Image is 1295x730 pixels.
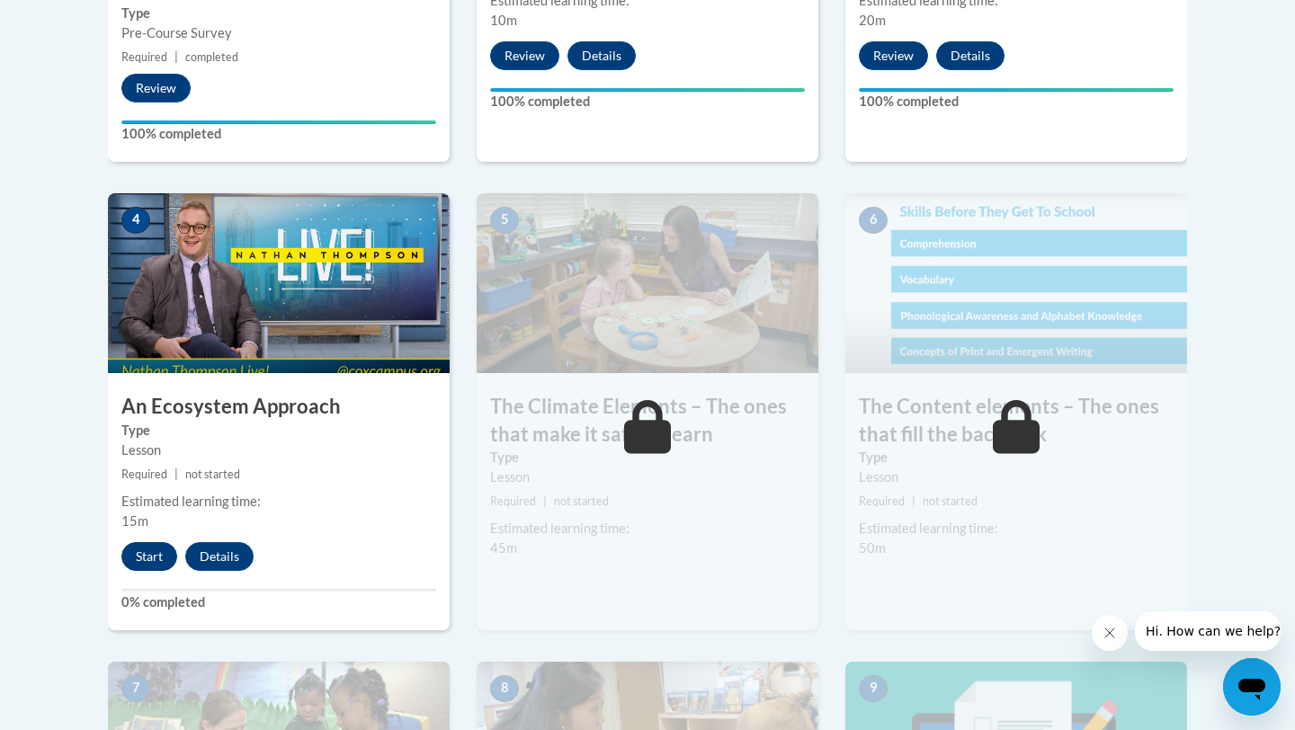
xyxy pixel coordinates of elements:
div: Your progress [490,88,805,92]
iframe: Button to launch messaging window [1223,658,1281,716]
span: Required [490,494,536,508]
button: Details [567,41,636,70]
label: 100% completed [490,92,805,111]
div: Pre-Course Survey [121,23,436,43]
button: Review [859,41,928,70]
label: Type [121,421,436,441]
span: | [174,467,178,481]
button: Start [121,542,177,571]
span: 50m [859,540,886,556]
img: Course Image [845,193,1187,373]
span: | [543,494,547,508]
div: Your progress [121,120,436,124]
span: 10m [490,13,517,28]
label: 100% completed [121,124,436,144]
label: Type [859,448,1174,467]
span: 5 [490,207,519,234]
h3: The Climate Elements – The ones that make it safe to learn [477,393,818,449]
span: | [912,494,915,508]
span: 4 [121,207,150,234]
img: Course Image [477,193,818,373]
iframe: Close message [1092,615,1128,651]
span: 7 [121,675,150,702]
span: | [174,50,178,64]
span: 15m [121,513,148,529]
span: Required [121,50,167,64]
span: not started [923,494,978,508]
div: Estimated learning time: [121,492,436,512]
div: Lesson [859,467,1174,487]
h3: The Content elements – The ones that fill the backpack [845,393,1187,449]
button: Details [936,41,1005,70]
button: Details [185,542,254,571]
div: Lesson [121,441,436,460]
div: Estimated learning time: [859,519,1174,539]
span: 6 [859,207,888,234]
span: Required [859,494,905,508]
button: Review [121,74,191,102]
span: not started [185,467,240,481]
div: Your progress [859,88,1174,92]
iframe: Message from company [1135,611,1281,651]
span: 20m [859,13,886,28]
span: not started [554,494,609,508]
span: completed [185,50,238,64]
div: Estimated learning time: [490,519,805,539]
h3: An Ecosystem Approach [108,393,450,421]
div: Lesson [490,467,805,487]
span: 45m [490,540,517,556]
label: Type [121,4,436,23]
button: Review [490,41,559,70]
span: 8 [490,675,519,702]
label: Type [490,448,805,467]
span: Required [121,467,167,481]
span: 9 [859,675,888,702]
label: 100% completed [859,92,1174,111]
label: 0% completed [121,592,436,612]
img: Course Image [108,193,450,373]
